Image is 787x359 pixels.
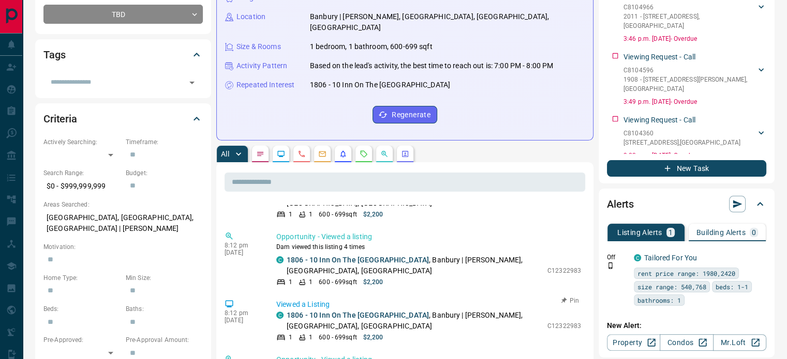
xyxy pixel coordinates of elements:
[623,127,766,149] div: C8104360[STREET_ADDRESS],[GEOGRAPHIC_DATA]
[363,277,383,287] p: $2,200
[277,150,285,158] svg: Lead Browsing Activity
[43,178,121,195] p: $0 - $999,999,999
[287,311,429,319] a: 1806 - 10 Inn On The [GEOGRAPHIC_DATA]
[623,115,695,126] p: Viewing Request - Call
[623,12,756,30] p: 2011 - [STREET_ADDRESS] , [GEOGRAPHIC_DATA]
[373,106,437,123] button: Regenerate
[310,80,450,90] p: 1806 - 10 Inn On The [GEOGRAPHIC_DATA]
[298,150,306,158] svg: Calls
[310,60,553,71] p: Based on the lead's activity, the best time to reach out is: 7:00 PM - 8:00 PM
[623,1,766,33] div: C81049662011 - [STREET_ADDRESS],[GEOGRAPHIC_DATA]
[256,150,264,158] svg: Notes
[185,75,199,90] button: Open
[225,249,261,256] p: [DATE]
[644,254,697,262] a: Tailored For You
[236,41,281,52] p: Size & Rooms
[623,3,756,12] p: C8104966
[637,268,735,278] span: rent price range: 1980,2420
[752,229,756,236] p: 0
[289,333,292,342] p: 1
[126,168,203,178] p: Budget:
[607,262,614,269] svg: Push Notification Only
[43,304,121,314] p: Beds:
[380,150,389,158] svg: Opportunities
[623,97,766,106] p: 3:49 p.m. [DATE] - Overdue
[43,137,121,147] p: Actively Searching:
[43,200,203,209] p: Areas Searched:
[126,273,203,283] p: Min Size:
[225,242,261,249] p: 8:12 pm
[363,210,383,219] p: $2,200
[623,66,756,75] p: C8104596
[276,242,581,252] p: Dam viewed this listing 4 times
[319,277,357,287] p: 600 - 699 sqft
[623,64,766,96] div: C81045961908 - [STREET_ADDRESS][PERSON_NAME],[GEOGRAPHIC_DATA]
[287,256,429,264] a: 1806 - 10 Inn On The [GEOGRAPHIC_DATA]
[547,321,581,331] p: C12322983
[547,266,581,275] p: C12322983
[289,277,292,287] p: 1
[289,210,292,219] p: 1
[43,5,203,24] div: TBD
[43,335,121,345] p: Pre-Approved:
[309,210,313,219] p: 1
[276,231,581,242] p: Opportunity - Viewed a listing
[617,229,662,236] p: Listing Alerts
[319,333,357,342] p: 600 - 699 sqft
[607,196,634,212] h2: Alerts
[43,273,121,283] p: Home Type:
[319,210,357,219] p: 600 - 699 sqft
[276,311,284,319] div: condos.ca
[236,80,294,90] p: Repeated Interest
[637,282,706,292] span: size range: 540,768
[623,34,766,43] p: 3:46 p.m. [DATE] - Overdue
[276,256,284,263] div: condos.ca
[43,106,203,131] div: Criteria
[716,282,748,292] span: beds: 1-1
[637,295,681,305] span: bathrooms: 1
[607,334,660,351] a: Property
[287,255,542,276] p: , Banbury | [PERSON_NAME], [GEOGRAPHIC_DATA], [GEOGRAPHIC_DATA]
[43,42,203,67] div: Tags
[126,137,203,147] p: Timeframe:
[318,150,326,158] svg: Emails
[623,151,766,160] p: 9:00 p.m. [DATE] - Overdue
[634,254,641,261] div: condos.ca
[236,60,287,71] p: Activity Pattern
[623,129,740,138] p: C8104360
[607,160,766,177] button: New Task
[363,333,383,342] p: $2,200
[401,150,409,158] svg: Agent Actions
[360,150,368,158] svg: Requests
[623,75,756,93] p: 1908 - [STREET_ADDRESS][PERSON_NAME] , [GEOGRAPHIC_DATA]
[276,299,581,310] p: Viewed a Listing
[607,320,766,331] p: New Alert:
[225,317,261,324] p: [DATE]
[607,253,628,262] p: Off
[713,334,766,351] a: Mr.Loft
[309,277,313,287] p: 1
[623,138,740,147] p: [STREET_ADDRESS] , [GEOGRAPHIC_DATA]
[287,310,542,332] p: , Banbury | [PERSON_NAME], [GEOGRAPHIC_DATA], [GEOGRAPHIC_DATA]
[126,304,203,314] p: Baths:
[221,150,229,158] p: All
[236,11,265,22] p: Location
[43,111,77,127] h2: Criteria
[669,229,673,236] p: 1
[126,335,203,345] p: Pre-Approval Amount:
[43,168,121,178] p: Search Range:
[43,242,203,252] p: Motivation:
[309,333,313,342] p: 1
[310,41,433,52] p: 1 bedroom, 1 bathroom, 600-699 sqft
[310,11,585,33] p: Banbury | [PERSON_NAME], [GEOGRAPHIC_DATA], [GEOGRAPHIC_DATA], [GEOGRAPHIC_DATA]
[225,309,261,317] p: 8:12 pm
[623,52,695,63] p: Viewing Request - Call
[43,46,65,63] h2: Tags
[696,229,746,236] p: Building Alerts
[339,150,347,158] svg: Listing Alerts
[555,296,585,305] button: Pin
[43,209,203,237] p: [GEOGRAPHIC_DATA], [GEOGRAPHIC_DATA], [GEOGRAPHIC_DATA] | [PERSON_NAME]
[607,192,766,216] div: Alerts
[660,334,713,351] a: Condos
